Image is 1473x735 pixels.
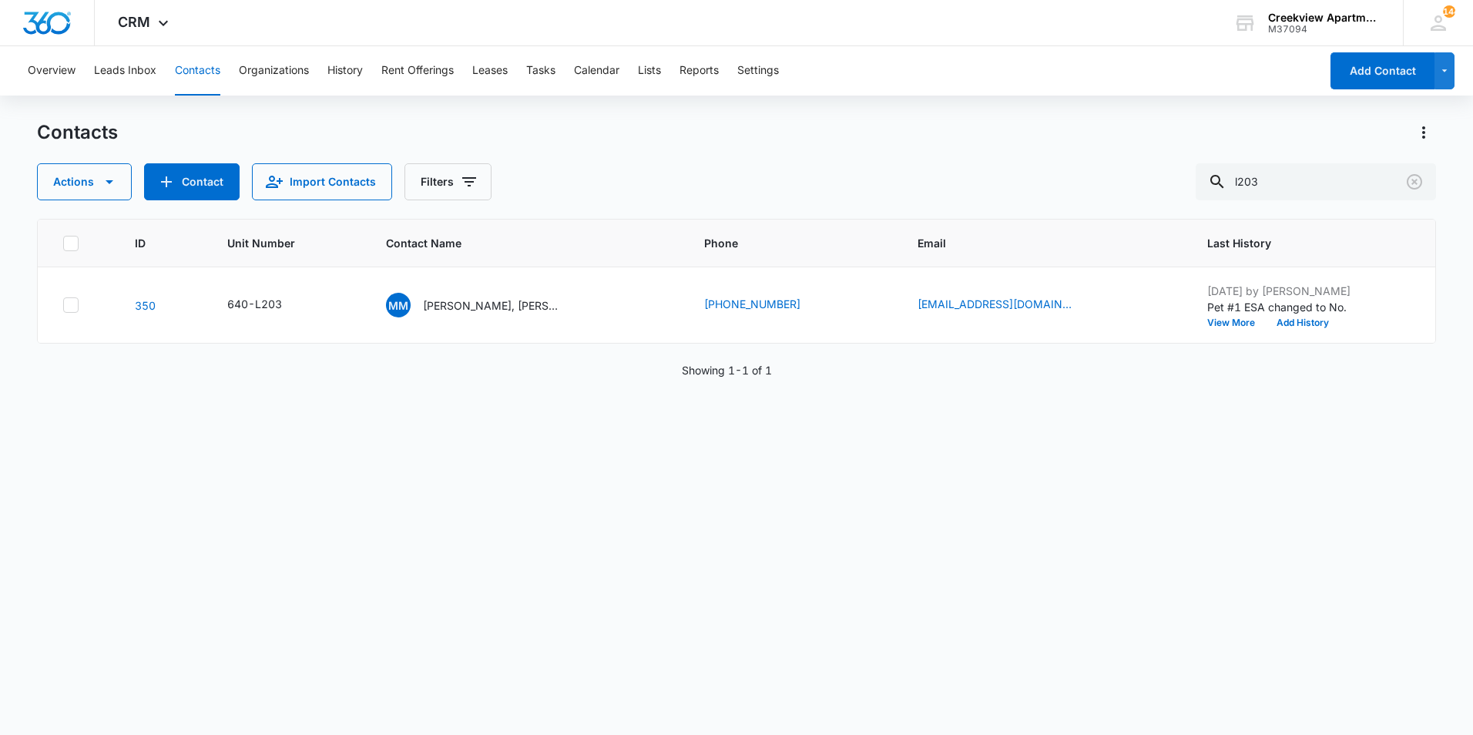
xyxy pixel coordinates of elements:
div: Unit Number - 640-L203 - Select to Edit Field [227,296,310,314]
p: [DATE] by [PERSON_NAME] [1207,283,1400,299]
span: ID [135,235,169,251]
button: Leads Inbox [94,46,156,96]
div: account name [1268,12,1381,24]
div: 640-L203 [227,296,282,312]
button: Add Contact [1330,52,1434,89]
button: Tasks [526,46,555,96]
a: [EMAIL_ADDRESS][DOMAIN_NAME] [918,296,1072,312]
span: Email [918,235,1148,251]
button: Clear [1402,169,1427,194]
span: 144 [1443,5,1455,18]
button: Import Contacts [252,163,392,200]
div: Email - nolsgraduate@gmail.com - Select to Edit Field [918,296,1099,314]
button: View More [1207,318,1266,327]
button: Organizations [239,46,309,96]
p: Showing 1-1 of 1 [682,362,772,378]
button: Overview [28,46,75,96]
button: Settings [737,46,779,96]
button: History [327,46,363,96]
span: CRM [118,14,150,30]
span: Phone [704,235,858,251]
p: [PERSON_NAME], [PERSON_NAME] Nojosa [PERSON_NAME] [423,297,562,314]
div: notifications count [1443,5,1455,18]
button: Lists [638,46,661,96]
button: Actions [1411,120,1436,145]
button: Reports [679,46,719,96]
h1: Contacts [37,121,118,144]
span: MM [386,293,411,317]
button: Filters [404,163,492,200]
button: Add History [1266,318,1340,327]
button: Actions [37,163,132,200]
input: Search Contacts [1196,163,1436,200]
div: account id [1268,24,1381,35]
a: [PHONE_NUMBER] [704,296,800,312]
div: Phone - (720) 255-5307 - Select to Edit Field [704,296,828,314]
button: Add Contact [144,163,240,200]
button: Leases [472,46,508,96]
span: Last History [1207,235,1389,251]
span: Unit Number [227,235,348,251]
button: Calendar [574,46,619,96]
a: Navigate to contact details page for Michael McClure, Elizabeth Silva Nojosa McClure [135,299,156,312]
button: Rent Offerings [381,46,454,96]
div: Contact Name - Michael McClure, Elizabeth Silva Nojosa McClure - Select to Edit Field [386,293,589,317]
button: Contacts [175,46,220,96]
p: Pet #1 ESA changed to No. [1207,299,1400,315]
span: Contact Name [386,235,645,251]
